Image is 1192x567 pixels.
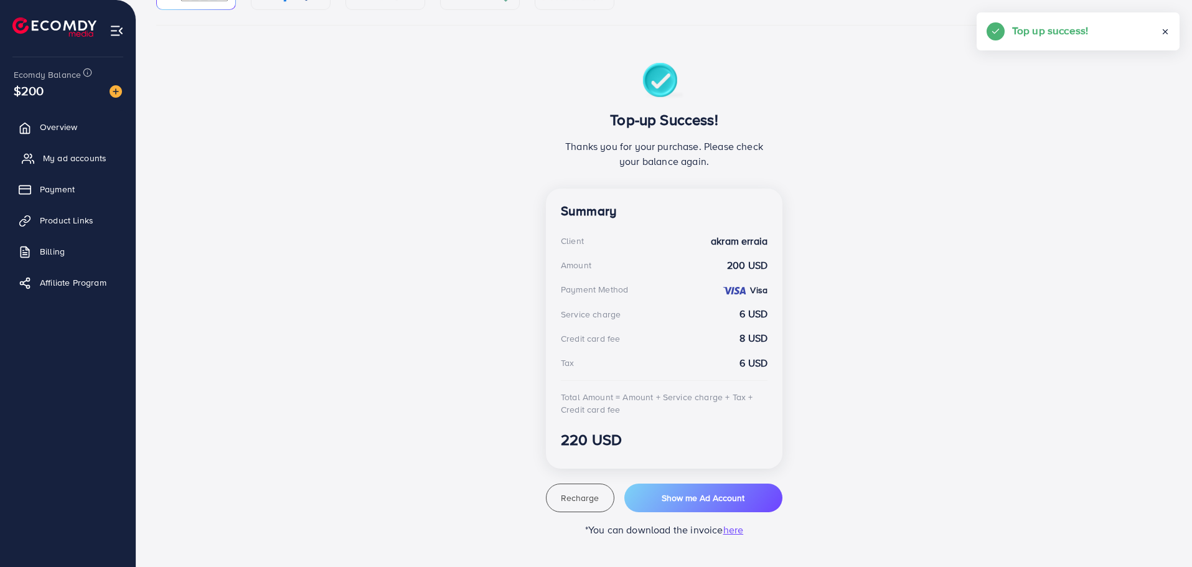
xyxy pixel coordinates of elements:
span: Recharge [561,492,599,504]
span: here [723,523,744,537]
h4: Summary [561,204,767,219]
span: My ad accounts [43,152,106,164]
img: credit [722,286,747,296]
button: Recharge [546,484,614,512]
h3: 220 USD [561,431,767,449]
div: Tax [561,357,574,369]
img: logo [12,17,96,37]
div: Credit card fee [561,332,620,345]
div: Service charge [561,308,621,321]
a: Payment [9,177,126,202]
span: Overview [40,121,77,133]
img: image [110,85,122,98]
strong: Visa [750,284,767,296]
span: Billing [40,245,65,258]
a: Product Links [9,208,126,233]
span: Show me Ad Account [662,492,744,504]
a: Billing [9,239,126,264]
h5: Top up success! [1012,22,1088,39]
strong: 6 USD [739,356,767,370]
strong: 6 USD [739,307,767,321]
h3: Top-up Success! [561,111,767,129]
span: Payment [40,183,75,195]
div: Payment Method [561,283,628,296]
strong: 200 USD [727,258,767,273]
span: Ecomdy Balance [14,68,81,81]
a: Affiliate Program [9,270,126,295]
img: menu [110,24,124,38]
a: Overview [9,115,126,139]
button: Show me Ad Account [624,484,782,512]
img: success [642,63,687,101]
span: Product Links [40,214,93,227]
div: Amount [561,259,591,271]
p: *You can download the invoice [546,522,782,537]
strong: akram erraia [711,234,767,248]
div: Client [561,235,584,247]
p: Thanks you for your purchase. Please check your balance again. [561,139,767,169]
strong: 8 USD [739,331,767,345]
span: Affiliate Program [40,276,106,289]
a: My ad accounts [9,146,126,171]
div: Total Amount = Amount + Service charge + Tax + Credit card fee [561,391,767,416]
span: $200 [12,80,45,102]
iframe: Chat [1139,511,1183,558]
